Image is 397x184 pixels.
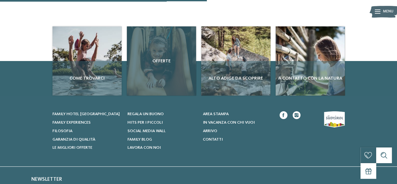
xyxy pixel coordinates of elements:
span: Family experiences [53,120,91,125]
span: Contatti [203,137,223,142]
a: Area stampa [203,111,272,117]
img: Newsletter [53,26,122,96]
span: Social Media Wall [128,129,166,133]
span: Newsletter [31,177,62,182]
a: Family experiences [53,120,121,126]
span: Family hotel [GEOGRAPHIC_DATA] [53,112,120,116]
a: Lavora con noi [128,145,196,151]
a: Family hotel [GEOGRAPHIC_DATA] [53,111,121,117]
a: Hits per i piccoli [128,120,196,126]
span: Le migliori offerte [53,146,92,150]
span: Filosofia [53,129,72,133]
img: Newsletter [201,26,270,96]
a: Newsletter A contatto con la natura [276,26,345,96]
a: Regala un buono [128,111,196,117]
span: Offerte [130,58,193,64]
a: In vacanza con chi vuoi [203,120,272,126]
span: Area stampa [203,112,229,116]
span: In vacanza con chi vuoi [203,120,255,125]
img: Newsletter [276,26,345,96]
a: Garanzia di qualità [53,137,121,143]
a: Le migliori offerte [53,145,121,151]
span: Garanzia di qualità [53,137,95,142]
span: Family Blog [128,137,152,142]
span: Hits per i piccoli [128,120,163,125]
a: Filosofia [53,128,121,134]
span: Come trovarci [55,75,119,82]
a: Family Blog [128,137,196,143]
a: Social Media Wall [128,128,196,134]
span: Alto Adige da scoprire [204,75,268,82]
span: Arrivo [203,129,217,133]
a: Contatti [203,137,272,143]
a: Newsletter Come trovarci [53,26,122,96]
a: Newsletter Alto Adige da scoprire [201,26,270,96]
span: A contatto con la natura [278,75,342,82]
span: Regala un buono [128,112,164,116]
a: Newsletter Offerte [127,26,196,96]
a: Arrivo [203,128,272,134]
span: Lavora con noi [128,146,161,150]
